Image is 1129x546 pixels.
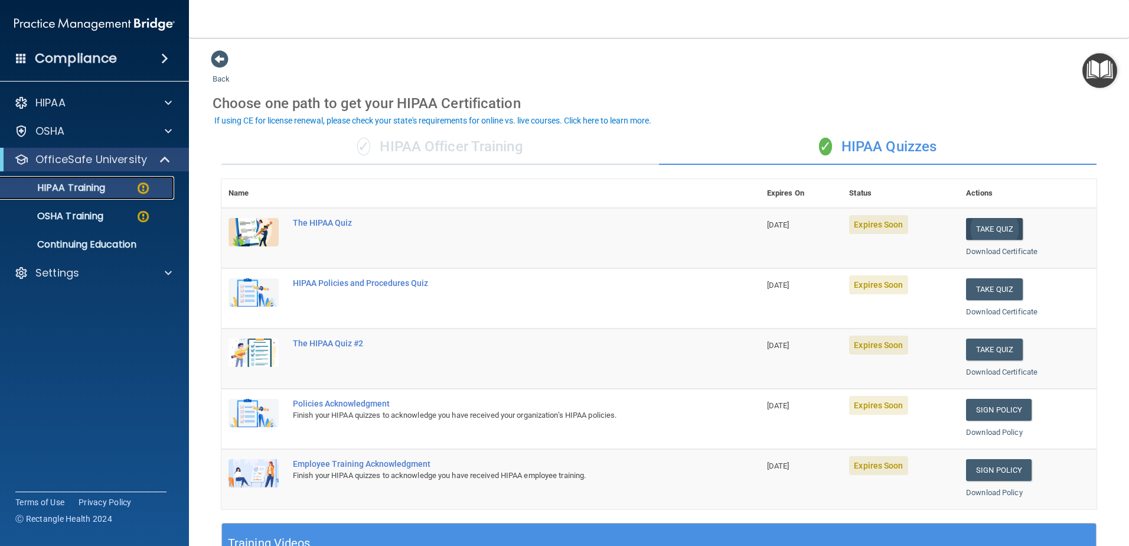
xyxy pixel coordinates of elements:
p: HIPAA Training [8,182,105,194]
th: Status [842,179,959,208]
th: Expires On [760,179,843,208]
th: Actions [959,179,1097,208]
span: Expires Soon [849,456,908,475]
span: Ⓒ Rectangle Health 2024 [15,513,112,525]
button: Take Quiz [966,278,1023,300]
p: OSHA [35,124,65,138]
span: Expires Soon [849,336,908,355]
p: OSHA Training [8,210,103,222]
button: Open Resource Center [1082,53,1117,88]
span: [DATE] [767,401,789,410]
div: Employee Training Acknowledgment [293,459,701,469]
div: HIPAA Quizzes [659,129,1097,165]
a: Download Policy [966,488,1023,497]
img: PMB logo [14,12,175,36]
button: Take Quiz [966,339,1023,360]
a: OfficeSafe University [14,152,171,167]
span: [DATE] [767,461,789,470]
a: Terms of Use [15,496,64,508]
p: HIPAA [35,96,66,110]
a: Download Policy [966,428,1023,437]
img: warning-circle.0cc9ac19.png [136,181,151,196]
div: If using CE for license renewal, please check your state's requirements for online vs. live cours... [214,116,651,125]
img: warning-circle.0cc9ac19.png [136,209,151,224]
button: If using CE for license renewal, please check your state's requirements for online vs. live cours... [213,115,653,126]
div: The HIPAA Quiz [293,218,701,227]
a: OSHA [14,124,172,138]
span: Expires Soon [849,215,908,234]
div: The HIPAA Quiz #2 [293,339,701,348]
span: ✓ [357,138,370,155]
span: Expires Soon [849,396,908,415]
h4: Compliance [35,50,117,67]
a: Download Certificate [966,368,1037,376]
a: Sign Policy [966,459,1032,481]
div: Finish your HIPAA quizzes to acknowledge you have received your organization’s HIPAA policies. [293,408,701,422]
span: ✓ [819,138,832,155]
div: Finish your HIPAA quizzes to acknowledge you have received HIPAA employee training. [293,469,701,483]
div: HIPAA Policies and Procedures Quiz [293,278,701,288]
a: Download Certificate [966,307,1037,316]
span: [DATE] [767,341,789,350]
button: Take Quiz [966,218,1023,240]
p: Settings [35,266,79,280]
p: OfficeSafe University [35,152,147,167]
div: Policies Acknowledgment [293,399,701,408]
span: Expires Soon [849,275,908,294]
a: Settings [14,266,172,280]
a: Privacy Policy [79,496,132,508]
a: Download Certificate [966,247,1037,256]
p: Continuing Education [8,239,169,251]
div: Choose one path to get your HIPAA Certification [213,86,1105,121]
span: [DATE] [767,220,789,229]
div: HIPAA Officer Training [221,129,659,165]
th: Name [221,179,286,208]
span: [DATE] [767,281,789,290]
a: Back [213,60,230,83]
a: HIPAA [14,96,172,110]
a: Sign Policy [966,399,1032,421]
